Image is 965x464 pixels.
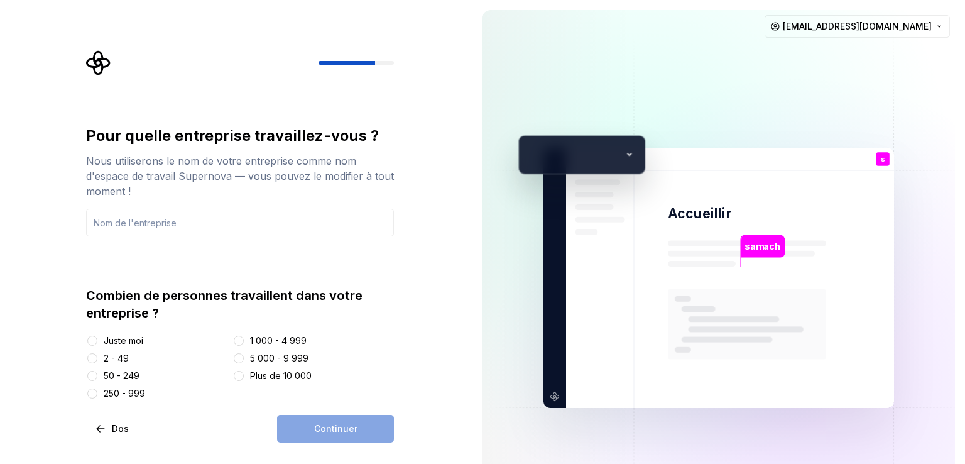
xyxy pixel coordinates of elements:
button: Dos [86,415,139,443]
font: Juste moi [104,335,143,346]
font: Dos [112,423,129,434]
font: [EMAIL_ADDRESS][DOMAIN_NAME] [783,21,932,31]
font: Plus de 10 000 [250,370,312,381]
font: 50 - 249 [104,370,139,381]
font: 250 - 999 [104,388,145,399]
font: 2 - 49 [104,353,129,363]
font: s [881,155,885,163]
font: Nous utiliserons le nom de votre entreprise comme nom d'espace de travail Supernova — vous pouvez... [86,155,394,197]
font: Pour quelle entreprise travaillez-vous ? [86,126,379,145]
font: 5 000 - 9 999 [250,353,308,363]
font: samach [744,241,780,252]
svg: Logo Supernova [86,50,111,75]
font: Accueillir [668,205,732,221]
font: Combien de personnes travaillent dans votre entreprise ? [86,288,363,321]
button: [EMAIL_ADDRESS][DOMAIN_NAME] [765,15,950,38]
input: Nom de l'entreprise [86,209,394,236]
font: 1 000 - 4 999 [250,335,307,346]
